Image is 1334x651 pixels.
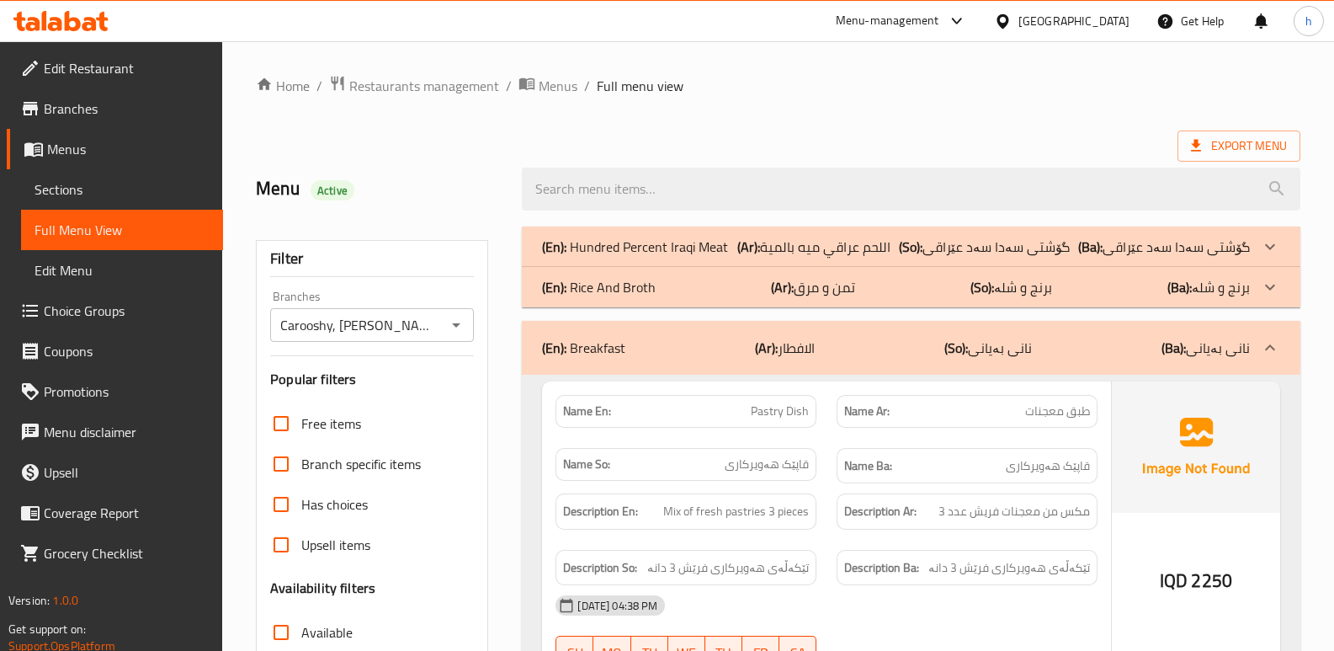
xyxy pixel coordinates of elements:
[44,462,210,483] span: Upsell
[542,277,656,297] p: Rice And Broth
[7,129,223,169] a: Menus
[47,139,210,159] span: Menus
[301,494,368,515] span: Has choices
[663,501,809,522] span: Mix of fresh pastries 3 pieces
[270,579,375,598] h3: Availability filters
[35,220,210,240] span: Full Menu View
[542,275,566,300] b: (En):
[725,456,809,473] span: قاپێک هەویرکاری
[970,277,1052,297] p: برنج و شلە
[21,250,223,291] a: Edit Menu
[563,558,637,579] strong: Description So:
[542,234,566,259] b: (En):
[844,403,890,420] strong: Name Ar:
[301,622,353,643] span: Available
[7,371,223,412] a: Promotions
[1167,277,1250,297] p: برنج و شلە
[938,501,1090,522] span: مكس من معجنات فريش عدد 3
[7,452,223,493] a: Upsell
[7,493,223,533] a: Coverage Report
[836,11,939,31] div: Menu-management
[944,335,968,360] b: (So):
[8,618,86,640] span: Get support on:
[7,48,223,88] a: Edit Restaurant
[1018,12,1129,30] div: [GEOGRAPHIC_DATA]
[1191,564,1232,597] span: 2250
[542,338,625,358] p: Breakfast
[1305,12,1312,30] span: h
[771,275,794,300] b: (Ar):
[21,210,223,250] a: Full Menu View
[563,501,638,522] strong: Description En:
[1160,564,1188,597] span: IQD
[737,234,760,259] b: (Ar):
[21,169,223,210] a: Sections
[270,241,474,277] div: Filter
[44,543,210,563] span: Grocery Checklist
[539,76,577,96] span: Menus
[970,275,994,300] b: (So):
[301,535,370,555] span: Upsell items
[256,76,310,96] a: Home
[1112,382,1280,513] img: Ae5nvW7+0k+MAAAAAElFTkSuQmCC
[44,382,210,402] span: Promotions
[522,321,1300,375] div: (En): Breakfast(Ar):الافطار(So):نانی بەیانی(Ba):نانی بەیانی
[542,237,728,257] p: Hundred Percent Iraqi Meat
[1191,136,1287,157] span: Export Menu
[1025,403,1090,420] span: طبق معجنات
[1006,456,1090,477] span: قاپێک هەویرکاری
[7,412,223,452] a: Menu disclaimer
[301,454,421,474] span: Branch specific items
[755,338,815,358] p: الافطار
[44,301,210,321] span: Choice Groups
[597,76,683,96] span: Full menu view
[44,503,210,523] span: Coverage Report
[563,403,611,420] strong: Name En:
[349,76,499,96] span: Restaurants management
[444,313,468,337] button: Open
[1161,335,1186,360] b: (Ba):
[928,558,1090,579] span: تێکەڵەی هەویرکاری فرێش 3 دانە
[7,291,223,331] a: Choice Groups
[44,341,210,361] span: Coupons
[571,598,664,614] span: [DATE] 04:38 PM
[899,234,922,259] b: (So):
[737,237,890,257] p: اللحم عراقي ميه بالمية
[311,180,354,200] div: Active
[1078,237,1250,257] p: گۆشتی سەدا سەد عێراقی
[755,335,778,360] b: (Ar):
[311,183,354,199] span: Active
[518,75,577,97] a: Menus
[899,237,1070,257] p: گۆشتی سەدا سەد عێراقی
[44,58,210,78] span: Edit Restaurant
[542,335,566,360] b: (En):
[7,533,223,574] a: Grocery Checklist
[844,501,917,522] strong: Description Ar:
[1177,131,1300,162] span: Export Menu
[256,75,1300,97] nav: breadcrumb
[522,227,1300,267] div: (En): Hundred Percent Iraqi Meat(Ar):اللحم عراقي ميه بالمية(So):گۆشتی سەدا سەد عێراقی(Ba):گۆشتی س...
[270,370,474,389] h3: Popular filters
[35,179,210,200] span: Sections
[7,88,223,129] a: Branches
[8,590,50,611] span: Version:
[506,76,512,96] li: /
[844,456,892,477] strong: Name Ba:
[52,590,78,611] span: 1.0.0
[522,267,1300,307] div: (En): Rice And Broth(Ar):تمن و مرق(So):برنج و شلە(Ba):برنج و شلە
[44,422,210,442] span: Menu disclaimer
[7,331,223,371] a: Coupons
[647,558,809,579] span: تێکەڵەی هەویرکاری فرێش 3 دانە
[256,176,502,201] h2: Menu
[522,168,1300,211] input: search
[1078,234,1103,259] b: (Ba):
[44,99,210,119] span: Branches
[944,338,1032,358] p: نانی بەیانی
[1167,275,1192,300] b: (Ba):
[35,260,210,280] span: Edit Menu
[751,403,809,420] span: Pastry Dish
[563,456,610,473] strong: Name So:
[1161,338,1250,358] p: نانی بەیانی
[329,75,499,97] a: Restaurants management
[844,558,919,579] strong: Description Ba:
